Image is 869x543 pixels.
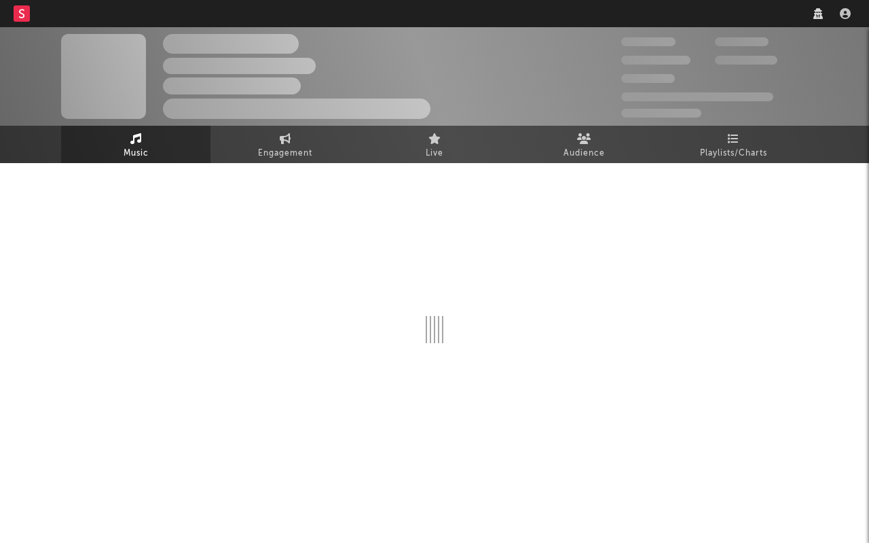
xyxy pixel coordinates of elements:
a: Live [360,126,509,163]
span: Engagement [258,145,312,162]
a: Audience [509,126,659,163]
span: 300.000 [621,37,676,46]
a: Engagement [210,126,360,163]
span: 1.000.000 [715,56,777,65]
span: 100.000 [715,37,769,46]
span: 50.000.000 [621,56,690,65]
span: Music [124,145,149,162]
span: 50.000.000 Monthly Listeners [621,92,773,101]
span: Audience [563,145,605,162]
a: Playlists/Charts [659,126,808,163]
span: Jump Score: 85.0 [621,109,701,118]
span: Live [426,145,443,162]
span: 100.000 [621,74,675,83]
a: Music [61,126,210,163]
span: Playlists/Charts [700,145,767,162]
